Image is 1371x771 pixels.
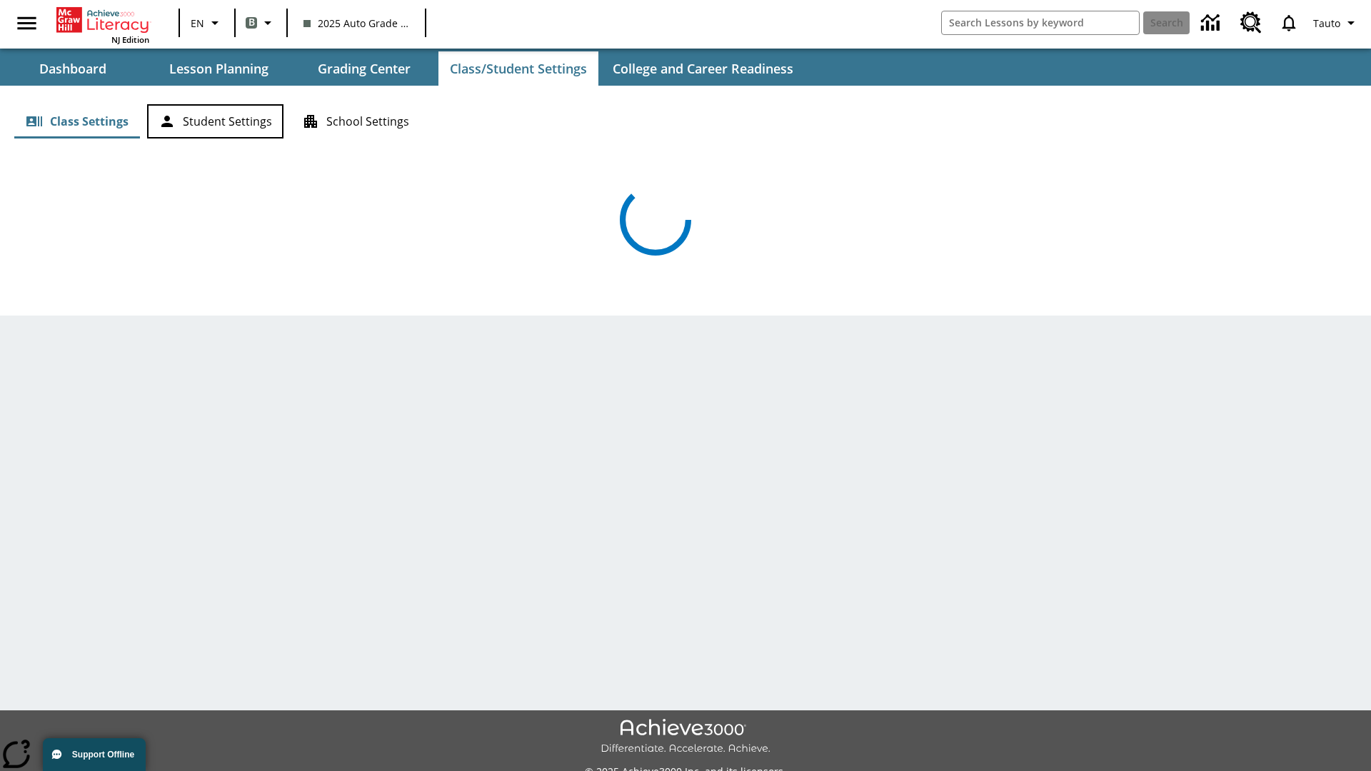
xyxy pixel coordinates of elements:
[1192,4,1232,43] a: Data Center
[1270,4,1307,41] a: Notifications
[147,104,283,138] button: Student Settings
[291,104,421,138] button: School Settings
[191,16,204,31] span: EN
[248,14,255,31] span: B
[14,104,140,138] button: Class Settings
[240,10,282,36] button: Boost Class color is gray green. Change class color
[942,11,1139,34] input: search field
[147,51,290,86] button: Lesson Planning
[56,4,149,45] div: Home
[72,750,134,760] span: Support Offline
[184,10,230,36] button: Language: EN, Select a language
[601,51,805,86] button: College and Career Readiness
[6,2,48,44] button: Open side menu
[14,104,1357,138] div: Class/Student Settings
[43,738,146,771] button: Support Offline
[1,51,144,86] button: Dashboard
[1307,10,1365,36] button: Profile/Settings
[1313,16,1340,31] span: Tauto
[601,719,770,755] img: Achieve3000 Differentiate Accelerate Achieve
[1232,4,1270,42] a: Resource Center, Will open in new tab
[438,51,598,86] button: Class/Student Settings
[293,51,436,86] button: Grading Center
[56,6,149,34] a: Home
[303,16,409,31] span: 2025 Auto Grade 1 B
[111,34,149,45] span: NJ Edition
